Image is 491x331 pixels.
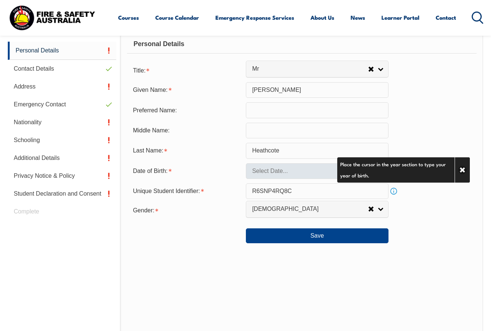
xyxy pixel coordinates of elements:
[388,186,399,196] a: Info
[127,203,246,218] div: Gender is required.
[436,9,456,26] a: Contact
[310,9,334,26] a: About Us
[127,64,246,78] div: Title is required.
[127,83,246,97] div: Given Name is required.
[8,185,116,203] a: Student Declaration and Consent
[127,123,246,138] div: Middle Name:
[127,164,246,178] div: Date of Birth is required.
[381,9,419,26] a: Learner Portal
[8,113,116,131] a: Nationality
[8,96,116,113] a: Emergency Contact
[8,78,116,96] a: Address
[215,9,294,26] a: Emergency Response Services
[118,9,139,26] a: Courses
[246,183,388,199] input: 10 Characters no 1, 0, O or I
[155,9,199,26] a: Course Calendar
[127,35,477,54] div: Personal Details
[127,103,246,117] div: Preferred Name:
[246,163,388,179] input: Select Date...
[252,65,368,73] span: Mr
[8,149,116,167] a: Additional Details
[8,167,116,185] a: Privacy Notice & Policy
[8,42,116,60] a: Personal Details
[127,144,246,158] div: Last Name is required.
[8,131,116,149] a: Schooling
[455,157,470,183] a: Close
[388,166,399,176] a: Info
[127,184,246,198] div: Unique Student Identifier is required.
[351,9,365,26] a: News
[8,60,116,78] a: Contact Details
[246,228,388,243] button: Save
[252,205,368,213] span: [DEMOGRAPHIC_DATA]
